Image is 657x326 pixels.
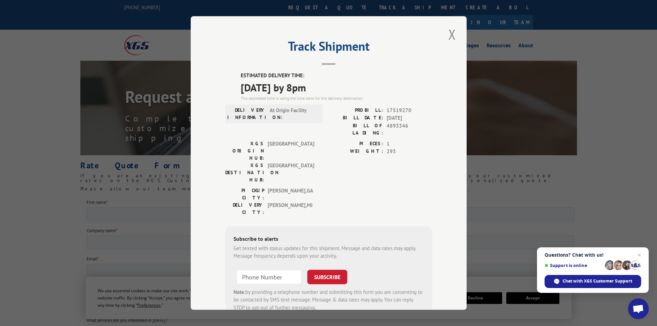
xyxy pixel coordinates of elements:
[8,232,64,238] span: LTL, Truckload & Warehousing
[241,80,432,95] span: [DATE] by 8pm
[225,140,264,162] label: XGS ORIGIN HUB:
[8,129,32,135] span: LTL Shipping
[268,162,314,184] span: [GEOGRAPHIC_DATA]
[2,167,6,171] input: Supply Chain Integration
[225,187,264,201] label: PICKUP CITY:
[545,252,641,258] span: Questions? Chat with us!
[8,106,41,111] span: Contact by Phone
[307,270,347,284] button: SUBSCRIBE
[387,122,432,137] span: 4893346
[387,140,432,148] span: 1
[2,213,6,218] input: Total Operations
[8,96,39,102] span: Contact by Email
[563,278,632,284] span: Chat with XGS Customer Support
[2,139,6,143] input: Truckload
[2,223,6,227] input: LTL & Warehousing
[245,0,265,6] span: Last name
[233,288,424,312] div: by providing a telephone number and submitting this form you are consenting to be contacted by SM...
[2,176,6,180] input: Custom Cutting
[329,107,383,115] label: PROBILL:
[387,148,432,156] span: 293
[329,122,383,137] label: BILL OF LADING:
[8,185,49,191] span: [GEOGRAPHIC_DATA]
[8,139,26,145] span: Truckload
[545,263,603,268] span: Support is online
[329,114,383,122] label: BILL DATE:
[225,162,264,184] label: XGS DESTINATION HUB:
[245,29,304,34] span: Account Number (if applicable)
[245,254,284,260] span: Destination Zip Code
[2,232,6,236] input: LTL, Truckload & Warehousing
[268,201,314,216] span: [PERSON_NAME] , MI
[8,167,54,172] span: Supply Chain Integration
[233,245,424,260] div: Get texted with status updates for this shipment. Message and data rates may apply. Message frequ...
[236,270,302,284] input: Phone Number
[241,72,432,80] label: ESTIMATED DELIVERY TIME:
[2,148,6,152] input: Expedited Shipping
[8,176,37,182] span: Custom Cutting
[628,298,649,319] a: Open chat
[2,157,6,162] input: Warehousing
[8,204,19,210] span: Buyer
[2,241,6,246] input: Drayage
[245,57,273,63] span: Phone number
[329,140,383,148] label: PIECES:
[8,223,44,228] span: LTL & Warehousing
[8,195,52,200] span: Pick and Pack Solutions
[268,187,314,201] span: [PERSON_NAME] , GA
[2,106,6,110] input: Contact by Phone
[233,235,424,245] div: Subscribe to alerts
[329,148,383,156] label: WEIGHT:
[2,96,6,101] input: Contact by Email
[2,129,6,134] input: LTL Shipping
[545,275,641,288] span: Chat with XGS Customer Support
[387,114,432,122] span: [DATE]
[8,157,32,163] span: Warehousing
[2,195,6,199] input: Pick and Pack Solutions
[2,204,6,208] input: Buyer
[268,140,314,162] span: [GEOGRAPHIC_DATA]
[8,148,45,154] span: Expedited Shipping
[241,95,432,101] div: The estimated time is using the time zone for the delivery destination.
[446,25,458,44] button: Close modal
[270,107,316,121] span: At Origin Facility
[225,201,264,216] label: DELIVERY CITY:
[387,107,432,115] span: 17519270
[2,185,6,190] input: [GEOGRAPHIC_DATA]
[245,262,488,276] input: Enter your Zip or Postal Code
[233,289,246,295] strong: Note:
[8,213,38,219] span: Total Operations
[225,41,432,55] h2: Track Shipment
[227,107,266,121] label: DELIVERY INFORMATION:
[8,241,23,247] span: Drayage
